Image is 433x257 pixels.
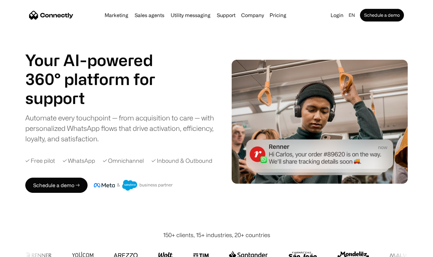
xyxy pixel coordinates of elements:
div: Company [239,11,266,20]
a: Marketing [102,13,131,18]
div: ✓ Inbound & Outbound [151,156,212,165]
a: Utility messaging [168,13,213,18]
div: ✓ Free pilot [25,156,55,165]
a: home [29,10,73,20]
div: carousel [25,89,171,107]
div: ✓ WhatsApp [63,156,95,165]
ul: Language list [13,246,38,255]
div: en [346,11,359,20]
a: Schedule a demo → [25,178,88,193]
a: Sales agents [132,13,167,18]
aside: Language selected: English [6,245,38,255]
div: Automate every touchpoint — from acquisition to care — with personalized WhatsApp flows that driv... [25,113,214,144]
div: 150+ clients, 15+ industries, 20+ countries [163,231,270,239]
h1: Your AI-powered 360° platform for [25,51,171,89]
a: Login [328,11,346,20]
div: Company [241,11,264,20]
a: Support [214,13,238,18]
a: Schedule a demo [360,9,404,21]
h1: support [25,89,171,107]
img: Meta and Salesforce business partner badge. [94,180,173,191]
div: 2 of 4 [25,89,171,107]
div: en [349,11,355,20]
a: Pricing [267,13,289,18]
div: ✓ Omnichannel [103,156,144,165]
